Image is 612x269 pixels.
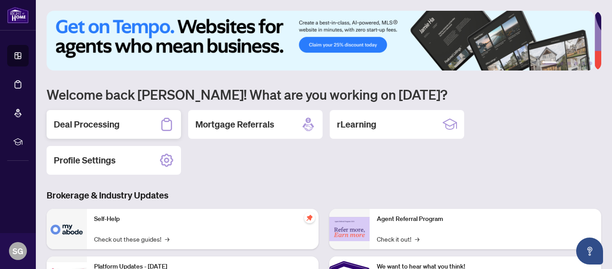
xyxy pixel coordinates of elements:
a: Check out these guides!→ [94,234,169,244]
button: 6 [589,62,592,65]
span: pushpin [304,212,315,223]
img: Self-Help [47,209,87,249]
button: 3 [567,62,571,65]
button: 5 [582,62,585,65]
h2: Deal Processing [54,118,120,131]
span: → [165,234,169,244]
span: → [415,234,419,244]
img: Slide 0 [47,11,595,71]
span: SG [13,245,23,257]
img: Agent Referral Program [329,217,370,242]
p: Self-Help [94,214,311,224]
button: 2 [560,62,564,65]
h2: Mortgage Referrals [195,118,274,131]
img: logo [7,7,29,23]
h2: rLearning [337,118,376,131]
h2: Profile Settings [54,154,116,167]
button: 1 [542,62,556,65]
button: 4 [574,62,578,65]
a: Check it out!→ [377,234,419,244]
button: Open asap [576,238,603,265]
p: Agent Referral Program [377,214,594,224]
h3: Brokerage & Industry Updates [47,189,601,202]
h1: Welcome back [PERSON_NAME]! What are you working on [DATE]? [47,86,601,103]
